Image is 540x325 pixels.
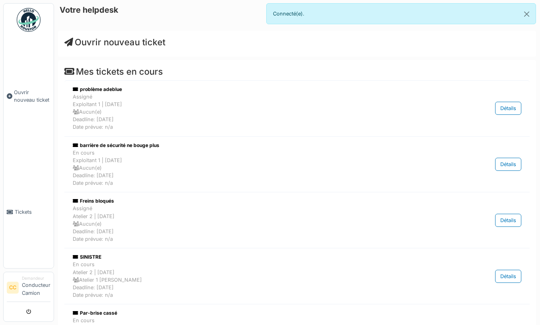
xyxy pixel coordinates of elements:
h6: Votre helpdesk [60,5,118,15]
div: Par-brise cassé [73,310,446,317]
div: Détails [495,102,521,115]
div: Assigné Exploitant 1 | [DATE] Aucun(e) Deadline: [DATE] Date prévue: n/a [73,93,446,131]
a: Ouvrir nouveau ticket [4,36,54,156]
div: En cours Exploitant 1 | [DATE] Aucun(e) Deadline: [DATE] Date prévue: n/a [73,149,446,187]
button: Close [518,4,536,25]
div: problème adeblue [73,86,446,93]
a: CC DemandeurConducteur Camion [7,275,50,302]
div: Détails [495,270,521,283]
a: Ouvrir nouveau ticket [64,37,165,47]
div: Assigné Atelier 2 | [DATE] Aucun(e) Deadline: [DATE] Date prévue: n/a [73,205,446,243]
h4: Mes tickets en cours [64,66,530,77]
span: Tickets [15,208,50,216]
div: Demandeur [22,275,50,281]
a: problème adeblue AssignéExploitant 1 | [DATE] Aucun(e)Deadline: [DATE]Date prévue: n/a Détails [71,84,523,133]
div: SINISTRE [73,253,446,261]
img: Badge_color-CXgf-gQk.svg [17,8,41,32]
a: Tickets [4,156,54,268]
a: SINISTRE En coursAtelier 2 | [DATE] Atelier 1 [PERSON_NAME]Deadline: [DATE]Date prévue: n/a Détails [71,251,523,301]
div: Freins bloqués [73,197,446,205]
li: Conducteur Camion [22,275,50,300]
li: CC [7,282,19,294]
a: barrière de sécurité ne bouge plus En coursExploitant 1 | [DATE] Aucun(e)Deadline: [DATE]Date pré... [71,140,523,189]
div: Détails [495,214,521,227]
div: En cours Atelier 2 | [DATE] Atelier 1 [PERSON_NAME] Deadline: [DATE] Date prévue: n/a [73,261,446,299]
a: Freins bloqués AssignéAtelier 2 | [DATE] Aucun(e)Deadline: [DATE]Date prévue: n/a Détails [71,195,523,245]
div: barrière de sécurité ne bouge plus [73,142,446,149]
span: Ouvrir nouveau ticket [14,89,50,104]
div: Connecté(e). [266,3,536,24]
div: Détails [495,158,521,171]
